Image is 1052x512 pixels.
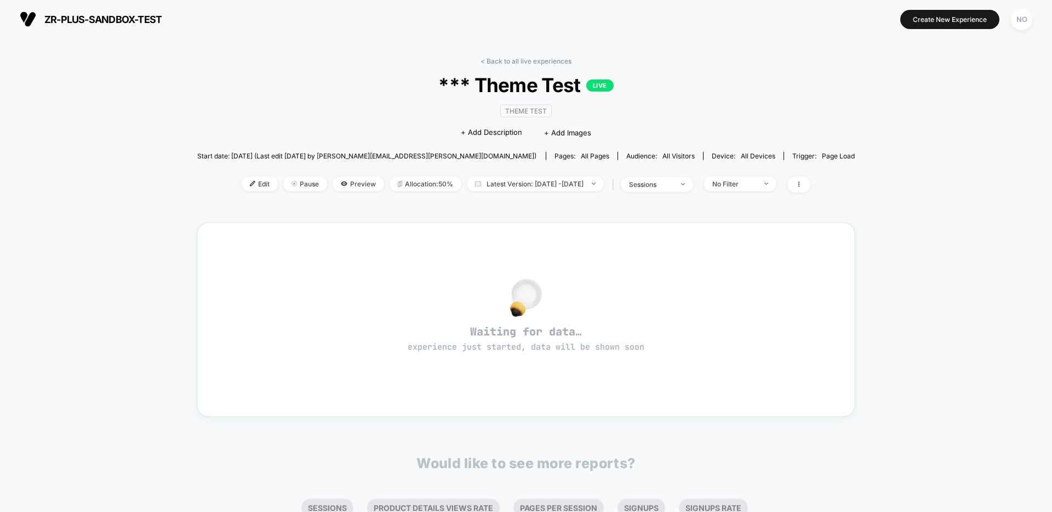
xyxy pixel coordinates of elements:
span: Device: [703,152,784,160]
div: NO [1011,9,1032,30]
span: + Add Description [461,127,522,138]
img: end [681,183,685,185]
span: Waiting for data… [217,325,836,353]
div: No Filter [712,180,756,188]
div: Trigger: [792,152,855,160]
p: LIVE [586,79,614,92]
img: Visually logo [20,11,36,27]
span: zr-plus-sandbox-test [44,14,162,25]
span: + Add Images [544,128,591,137]
span: all devices [741,152,775,160]
a: < Back to all live experiences [481,57,571,65]
span: All Visitors [662,152,695,160]
span: Start date: [DATE] (Last edit [DATE] by [PERSON_NAME][EMAIL_ADDRESS][PERSON_NAME][DOMAIN_NAME]) [197,152,536,160]
img: end [592,183,596,185]
span: | [609,177,621,192]
img: edit [250,181,255,186]
span: experience just started, data will be shown soon [408,342,644,352]
div: sessions [629,180,673,189]
span: Theme Test [500,105,552,117]
div: Audience: [626,152,695,160]
span: all pages [581,152,609,160]
button: Create New Experience [900,10,999,29]
span: Page Load [822,152,855,160]
p: Would like to see more reports? [416,455,636,471]
button: zr-plus-sandbox-test [16,10,165,28]
img: rebalance [398,181,402,187]
span: Edit [242,177,278,191]
span: Latest Version: [DATE] - [DATE] [467,177,604,191]
img: no_data [510,278,542,317]
span: Allocation: 50% [390,177,461,191]
span: Preview [333,177,384,191]
img: end [291,181,297,186]
span: Pause [283,177,327,191]
div: Pages: [554,152,609,160]
img: calendar [475,181,481,186]
img: end [764,183,768,185]
button: NO [1008,8,1036,31]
